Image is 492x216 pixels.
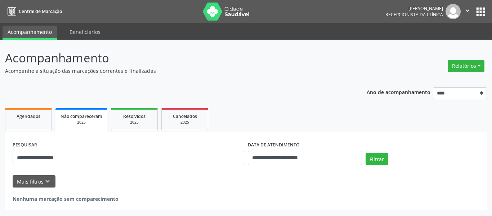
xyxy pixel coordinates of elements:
a: Beneficiários [64,26,106,38]
button:  [461,4,474,19]
span: Não compareceram [61,113,102,119]
i: keyboard_arrow_down [44,177,52,185]
div: 2025 [61,120,102,125]
button: Mais filtroskeyboard_arrow_down [13,175,55,188]
div: 2025 [167,120,203,125]
span: Resolvidos [123,113,146,119]
span: Central de Marcação [19,8,62,14]
div: [PERSON_NAME] [385,5,443,12]
i:  [464,6,471,14]
p: Acompanhe a situação das marcações correntes e finalizadas [5,67,343,75]
p: Acompanhamento [5,49,343,67]
a: Acompanhamento [3,26,57,40]
button: Filtrar [366,153,388,165]
label: PESQUISAR [13,140,37,151]
img: img [446,4,461,19]
span: Recepcionista da clínica [385,12,443,18]
button: apps [474,5,487,18]
span: Agendados [17,113,40,119]
div: 2025 [116,120,152,125]
a: Central de Marcação [5,5,62,17]
p: Ano de acompanhamento [367,87,430,96]
label: DATA DE ATENDIMENTO [248,140,300,151]
button: Relatórios [448,60,484,72]
span: Cancelados [173,113,197,119]
strong: Nenhuma marcação sem comparecimento [13,195,118,202]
